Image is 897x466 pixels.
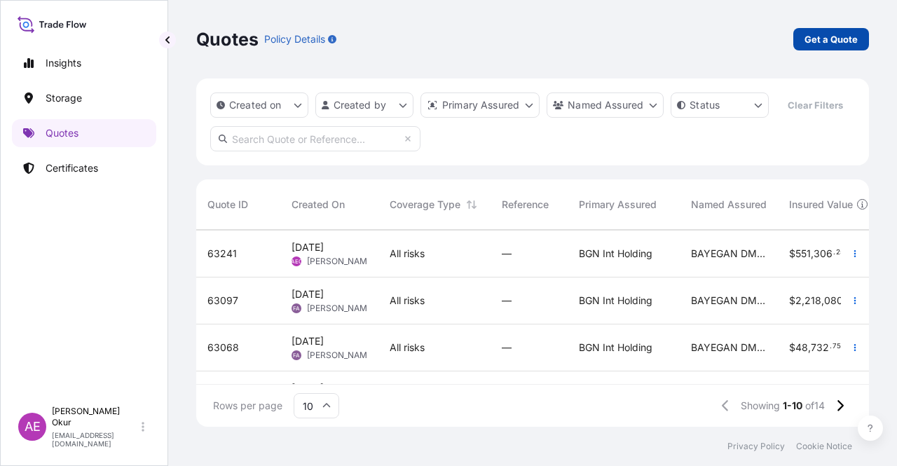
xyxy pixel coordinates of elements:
span: — [502,341,512,355]
span: , [821,296,824,306]
span: 63241 [207,247,237,261]
span: [DATE] [292,287,324,301]
span: AE [25,420,41,434]
p: Named Assured [568,98,643,112]
span: [PERSON_NAME] [307,350,375,361]
span: $ [789,249,795,259]
span: BAYEGAN DMCC [691,294,767,308]
input: Search Quote or Reference... [210,126,420,151]
button: createdOn Filter options [210,92,308,118]
p: Created on [229,98,282,112]
span: 63097 [207,294,238,308]
a: Get a Quote [793,28,869,50]
p: Status [690,98,720,112]
a: Quotes [12,119,156,147]
p: Created by [334,98,387,112]
p: Quotes [46,126,78,140]
p: Primary Assured [442,98,519,112]
span: [DATE] [292,381,324,395]
span: AEO [291,254,303,268]
p: Clear Filters [788,98,843,112]
span: BGN Int Holding [579,247,652,261]
span: Reference [502,198,549,212]
button: distributor Filter options [420,92,540,118]
span: Insured Value [789,198,853,212]
span: — [502,247,512,261]
p: Certificates [46,161,98,175]
p: Quotes [196,28,259,50]
span: 25 [836,250,844,255]
p: Get a Quote [804,32,858,46]
span: Coverage Type [390,198,460,212]
span: , [802,296,804,306]
span: 2 [795,296,802,306]
span: $ [789,296,795,306]
span: Named Assured [691,198,767,212]
a: Certificates [12,154,156,182]
button: Clear Filters [776,94,854,116]
button: cargoOwner Filter options [547,92,664,118]
button: createdBy Filter options [315,92,413,118]
span: of 14 [805,399,825,413]
span: , [811,249,814,259]
span: BGN Int Holding [579,341,652,355]
span: . [830,344,832,349]
span: FA [293,301,300,315]
span: 1-10 [783,399,802,413]
p: Policy Details [264,32,325,46]
span: 080 [824,296,843,306]
span: 48 [795,343,808,352]
button: certificateStatus Filter options [671,92,769,118]
span: BAYEGAN DMCC [691,341,767,355]
span: BGN Int Holding [579,294,652,308]
span: [DATE] [292,334,324,348]
span: [PERSON_NAME] [307,256,375,267]
span: 551 [795,249,811,259]
span: 63068 [207,341,239,355]
p: Storage [46,91,82,105]
span: 218 [804,296,821,306]
span: $ [789,343,795,352]
a: Cookie Notice [796,441,852,452]
span: , [808,343,811,352]
span: — [502,294,512,308]
span: All risks [390,341,425,355]
a: Privacy Policy [727,441,785,452]
span: 732 [811,343,829,352]
span: Rows per page [213,399,282,413]
span: FA [293,348,300,362]
span: 75 [833,344,841,349]
span: 306 [814,249,833,259]
a: Storage [12,84,156,112]
a: Insights [12,49,156,77]
span: . [833,250,835,255]
span: All risks [390,294,425,308]
span: [PERSON_NAME] [307,303,375,314]
span: Primary Assured [579,198,657,212]
p: [EMAIL_ADDRESS][DOMAIN_NAME] [52,431,139,448]
span: Created On [292,198,345,212]
p: [PERSON_NAME] Okur [52,406,139,428]
p: Insights [46,56,81,70]
button: Sort [463,196,480,213]
span: Showing [741,399,780,413]
span: All risks [390,247,425,261]
span: BAYEGAN DMCC [691,247,767,261]
span: Quote ID [207,198,248,212]
span: [DATE] [292,240,324,254]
